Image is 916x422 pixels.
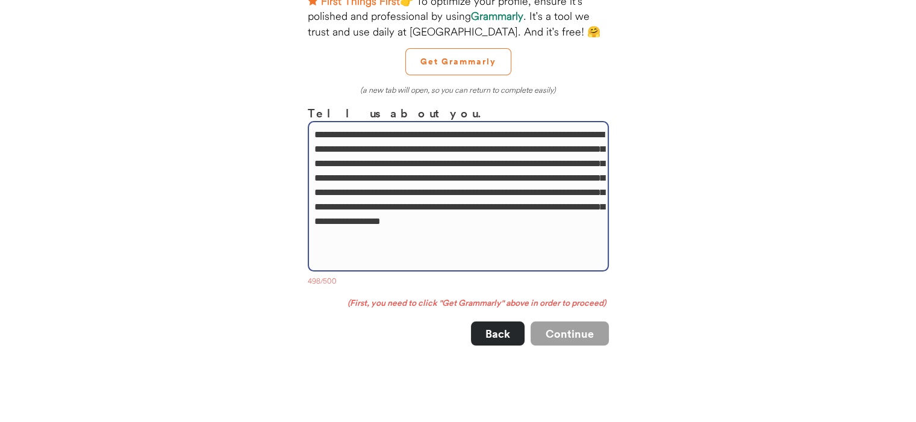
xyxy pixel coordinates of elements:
[471,321,525,346] button: Back
[531,321,609,346] button: Continue
[308,297,609,309] div: (First, you need to click "Get Grammarly" above in order to proceed)
[308,276,609,288] div: 498/500
[405,48,511,75] button: Get Grammarly
[308,104,609,122] h3: Tell us about you.
[360,85,556,95] em: (a new tab will open, so you can return to complete easily)
[471,9,523,23] strong: Grammarly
